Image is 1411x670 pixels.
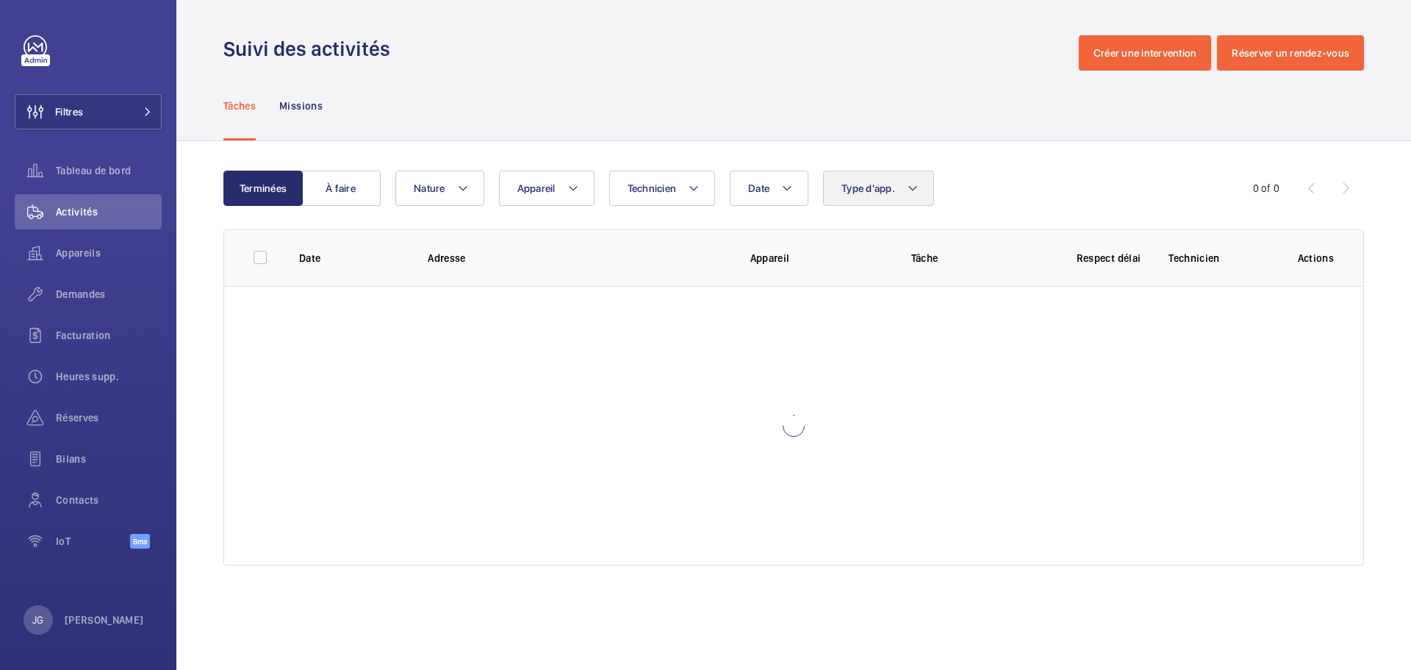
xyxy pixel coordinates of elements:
[56,452,162,466] span: Bilans
[15,94,162,129] button: Filtres
[395,171,484,206] button: Nature
[223,171,303,206] button: Terminées
[279,99,323,113] p: Missions
[56,369,162,384] span: Heures supp.
[1217,35,1364,71] button: Réserver un rendez-vous
[414,182,445,194] span: Nature
[56,287,162,302] span: Demandes
[299,251,404,265] p: Date
[55,104,83,119] span: Filtres
[223,99,256,113] p: Tâches
[911,251,1049,265] p: Tâche
[56,410,162,425] span: Réserves
[32,613,43,627] p: JG
[130,534,150,549] span: Beta
[1253,181,1279,196] div: 0 of 0
[56,246,162,260] span: Appareils
[841,182,895,194] span: Type d'app.
[56,534,130,549] span: IoT
[517,182,556,194] span: Appareil
[428,251,726,265] p: Adresse
[56,493,162,507] span: Contacts
[301,171,381,206] button: À faire
[1168,251,1274,265] p: Technicien
[628,182,677,194] span: Technicien
[1298,251,1334,265] p: Actions
[1079,35,1212,71] button: Créer une intervention
[65,613,144,627] p: [PERSON_NAME]
[56,163,162,178] span: Tableau de bord
[56,204,162,219] span: Activités
[1072,251,1145,265] p: Respect délai
[56,328,162,343] span: Facturation
[609,171,716,206] button: Technicien
[823,171,934,206] button: Type d'app.
[499,171,595,206] button: Appareil
[223,35,399,63] h1: Suivi des activités
[730,171,808,206] button: Date
[750,251,888,265] p: Appareil
[748,182,769,194] span: Date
